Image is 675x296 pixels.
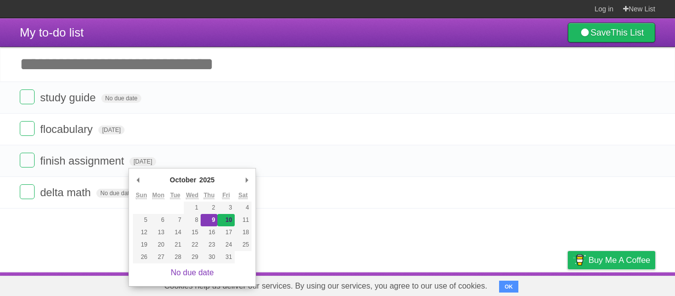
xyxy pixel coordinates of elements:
[40,91,98,104] span: study guide
[96,189,136,198] span: No due date
[40,186,93,199] span: delta math
[184,202,201,214] button: 1
[170,192,180,199] abbr: Tuesday
[217,214,234,226] button: 10
[521,275,543,294] a: Terms
[167,251,184,263] button: 28
[201,202,217,214] button: 2
[235,226,252,239] button: 18
[239,192,248,199] abbr: Saturday
[204,192,214,199] abbr: Thursday
[217,202,234,214] button: 3
[136,192,147,199] abbr: Sunday
[20,89,35,104] label: Done
[469,275,509,294] a: Developers
[101,94,141,103] span: No due date
[167,239,184,251] button: 21
[20,184,35,199] label: Done
[593,275,655,294] a: Suggest a feature
[436,275,457,294] a: About
[133,172,143,187] button: Previous Month
[184,214,201,226] button: 8
[167,226,184,239] button: 14
[169,172,198,187] div: October
[573,252,586,268] img: Buy me a coffee
[184,226,201,239] button: 15
[40,123,95,135] span: flocabulary
[217,251,234,263] button: 31
[201,226,217,239] button: 16
[170,268,213,277] a: No due date
[235,214,252,226] button: 11
[150,226,167,239] button: 13
[611,28,644,38] b: This List
[555,275,581,294] a: Privacy
[201,214,217,226] button: 9
[184,251,201,263] button: 29
[152,192,165,199] abbr: Monday
[20,26,84,39] span: My to-do list
[20,121,35,136] label: Done
[133,226,150,239] button: 12
[184,239,201,251] button: 22
[217,239,234,251] button: 24
[133,251,150,263] button: 26
[201,239,217,251] button: 23
[150,214,167,226] button: 6
[129,157,156,166] span: [DATE]
[242,172,252,187] button: Next Month
[20,153,35,168] label: Done
[133,214,150,226] button: 5
[222,192,230,199] abbr: Friday
[217,226,234,239] button: 17
[150,239,167,251] button: 20
[167,214,184,226] button: 7
[568,23,655,42] a: SaveThis List
[198,172,216,187] div: 2025
[150,251,167,263] button: 27
[98,126,125,134] span: [DATE]
[589,252,650,269] span: Buy me a coffee
[235,239,252,251] button: 25
[568,251,655,269] a: Buy me a coffee
[235,202,252,214] button: 4
[40,155,127,167] span: finish assignment
[201,251,217,263] button: 30
[499,281,518,293] button: OK
[133,239,150,251] button: 19
[154,276,497,296] span: Cookies help us deliver our services. By using our services, you agree to our use of cookies.
[186,192,198,199] abbr: Wednesday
